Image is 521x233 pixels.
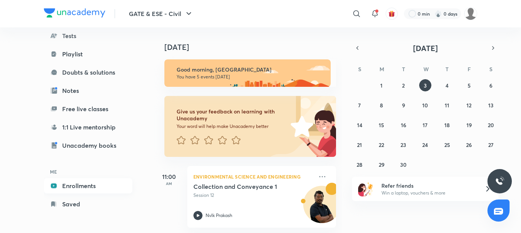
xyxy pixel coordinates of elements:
button: September 11, 2025 [441,99,453,111]
abbr: September 23, 2025 [400,141,406,148]
abbr: Wednesday [423,65,429,73]
abbr: September 17, 2025 [423,121,428,129]
abbr: September 27, 2025 [488,141,494,148]
button: September 6, 2025 [485,79,497,91]
abbr: September 28, 2025 [357,161,362,168]
button: September 15, 2025 [375,119,388,131]
button: September 8, 2025 [375,99,388,111]
h6: Refer friends [381,182,475,190]
button: September 19, 2025 [463,119,475,131]
img: Avatar [304,190,340,227]
button: September 9, 2025 [397,99,410,111]
button: September 29, 2025 [375,158,388,171]
button: September 3, 2025 [419,79,431,91]
img: Company Logo [44,8,105,18]
button: September 18, 2025 [441,119,453,131]
abbr: September 13, 2025 [488,102,494,109]
img: referral [358,181,373,196]
abbr: September 2, 2025 [402,82,405,89]
a: Enrollments [44,178,132,193]
button: GATE & ESE - Civil [124,6,198,21]
abbr: Tuesday [402,65,405,73]
button: September 21, 2025 [354,139,366,151]
button: September 1, 2025 [375,79,388,91]
abbr: Friday [468,65,471,73]
button: September 26, 2025 [463,139,475,151]
img: avatar [388,10,395,17]
abbr: September 18, 2025 [444,121,450,129]
img: ttu [495,177,504,186]
a: Doubts & solutions [44,65,132,80]
abbr: September 6, 2025 [489,82,492,89]
abbr: September 9, 2025 [402,102,405,109]
h5: 11:00 [154,172,184,181]
abbr: Saturday [489,65,492,73]
abbr: September 30, 2025 [400,161,407,168]
abbr: September 16, 2025 [401,121,406,129]
abbr: Monday [379,65,384,73]
abbr: September 14, 2025 [357,121,362,129]
button: September 27, 2025 [485,139,497,151]
abbr: September 22, 2025 [379,141,384,148]
img: Kranti [464,7,477,20]
p: Win a laptop, vouchers & more [381,190,475,196]
a: Saved [44,196,132,212]
a: 1:1 Live mentorship [44,120,132,135]
button: September 10, 2025 [419,99,431,111]
abbr: Sunday [358,65,361,73]
button: September 13, 2025 [485,99,497,111]
button: September 28, 2025 [354,158,366,171]
button: [DATE] [363,43,488,53]
abbr: September 1, 2025 [380,82,383,89]
h4: [DATE] [164,43,344,52]
button: September 2, 2025 [397,79,410,91]
button: September 22, 2025 [375,139,388,151]
button: September 4, 2025 [441,79,453,91]
button: September 5, 2025 [463,79,475,91]
p: Your word will help make Unacademy better [177,123,288,129]
p: AM [154,181,184,186]
h6: ME [44,165,132,178]
abbr: September 8, 2025 [380,102,383,109]
h5: Collection and Conveyance 1 [193,183,288,190]
button: September 7, 2025 [354,99,366,111]
abbr: September 19, 2025 [466,121,472,129]
a: Unacademy books [44,138,132,153]
button: September 20, 2025 [485,119,497,131]
abbr: September 12, 2025 [466,102,471,109]
p: Environmental Science and Engineering [193,172,313,181]
p: You have 5 events [DATE] [177,74,324,80]
button: September 23, 2025 [397,139,410,151]
h6: Give us your feedback on learning with Unacademy [177,108,288,122]
button: September 16, 2025 [397,119,410,131]
abbr: September 24, 2025 [422,141,428,148]
a: Free live classes [44,101,132,116]
abbr: September 25, 2025 [444,141,450,148]
a: Playlist [44,46,132,62]
abbr: September 11, 2025 [445,102,449,109]
button: September 30, 2025 [397,158,410,171]
a: Tests [44,28,132,43]
abbr: September 26, 2025 [466,141,472,148]
p: Nvlk Prakash [206,212,232,219]
abbr: Thursday [445,65,449,73]
abbr: September 15, 2025 [379,121,384,129]
abbr: September 10, 2025 [422,102,428,109]
abbr: September 3, 2025 [424,82,427,89]
a: Notes [44,83,132,98]
button: September 17, 2025 [419,119,431,131]
button: September 24, 2025 [419,139,431,151]
p: Session 12 [193,192,313,199]
h6: Good morning, [GEOGRAPHIC_DATA] [177,66,324,73]
img: feedback_image [265,96,336,157]
img: streak [434,10,442,18]
abbr: September 5, 2025 [468,82,471,89]
img: morning [164,59,331,87]
abbr: September 21, 2025 [357,141,362,148]
button: September 14, 2025 [354,119,366,131]
abbr: September 7, 2025 [358,102,361,109]
span: [DATE] [413,43,438,53]
a: Company Logo [44,8,105,19]
abbr: September 20, 2025 [488,121,494,129]
button: avatar [386,8,398,20]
